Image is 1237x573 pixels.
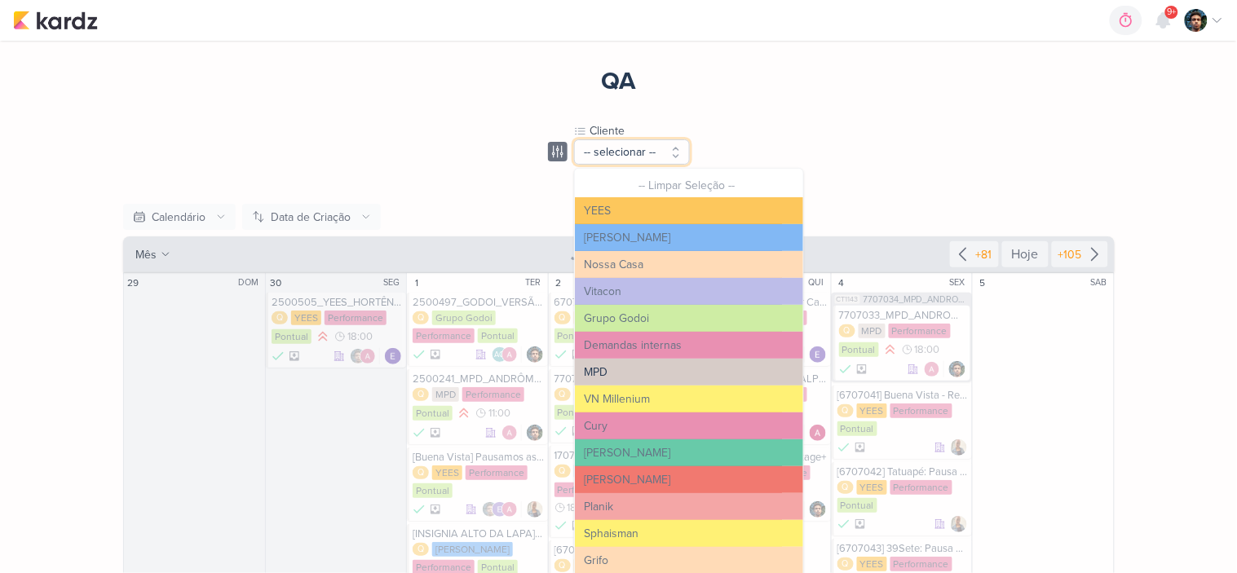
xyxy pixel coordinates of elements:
span: 11:00 [488,408,510,419]
div: 1707021_Teixeira Duarte_Melhoria de Campanha [554,449,686,462]
img: Eduardo Quaresma [810,346,826,363]
div: Performance [890,403,952,418]
div: [6707042] Tatuapé: Pausa de conjunto de anúncio [837,465,969,478]
button: MPD [575,359,803,386]
div: SEG [383,276,404,289]
div: Arquivado [572,350,582,359]
button: -- selecionar -- [574,139,690,165]
button: -- Limpar Seleção -- [575,174,803,197]
button: Demandas internas [575,332,803,359]
span: 2025 [571,241,666,267]
div: Responsável: Iara Santos [951,439,967,456]
div: Arquivado [857,364,867,374]
div: Performance [466,465,528,480]
div: Q [554,388,571,401]
img: Iara Santos [951,516,967,532]
div: MPD [859,324,886,338]
button: [PERSON_NAME] [575,224,803,251]
div: QA [601,67,636,96]
div: 1 [409,275,425,291]
img: Eduardo Quaresma [385,348,401,364]
div: YEES [432,465,462,480]
div: Responsável: Nelito Junior [527,346,543,363]
div: DOM [238,276,263,289]
div: Aline Gimenez Graciano [492,346,508,363]
button: YEES [575,197,803,224]
div: [6707021] Tatuapé - Pausa da campanha de investidores [554,544,686,557]
span: 18:00 [915,344,940,355]
div: Arquivado [572,521,582,531]
span: mês [136,246,157,263]
div: [INSIGNIA ALTO DA LAPA] Inclusão de novos PINS de localização [413,527,544,540]
div: Performance [413,328,475,343]
div: 2500241_MPD_ANDRÔMEDA_PAUSAR_CAMPANHAS [413,372,544,386]
div: Arquivado [431,505,440,514]
strong: Julho [571,242,620,266]
div: Performance [890,480,952,495]
img: Alessandra Gomes [501,425,518,441]
div: Q [413,311,429,324]
img: Alessandra Gomes [810,425,826,441]
div: Calendário [152,209,206,226]
div: 7707033_MPD_ANDROMEDA_RETOMAR_CAMPANHAS [839,309,967,322]
div: FEITO [413,425,426,441]
div: 30 [267,275,284,291]
img: Iara Santos [527,501,543,518]
p: AG [494,351,505,359]
div: Colaboradores: Alessandra Gomes [924,361,944,377]
div: Responsável: Eduardo Quaresma [385,348,401,364]
button: Cury [575,412,803,439]
div: Grupo Godoi [432,311,496,325]
div: Arquivado [855,443,865,452]
div: Hoje [1002,241,1049,267]
div: Q [554,465,571,478]
div: +81 [973,246,996,263]
img: Nelito Junior [482,501,498,518]
button: Nossa Casa [575,251,803,278]
button: [PERSON_NAME] [575,439,803,466]
div: Q [839,324,855,337]
div: 5 [974,275,991,291]
div: Responsável: Iara Santos [951,516,967,532]
button: Data de Criação [242,204,381,230]
div: Responsável: Iara Santos [527,501,543,518]
div: Prioridade Alta [882,342,899,358]
div: Colaboradores: Nelito Junior, Alessandra Gomes [350,348,380,364]
div: YEES [857,403,887,418]
div: FEITO [554,423,568,439]
div: Q [837,481,854,494]
div: Arquivado [289,351,299,361]
img: Alessandra Gomes [924,361,940,377]
div: Performance [889,324,951,338]
img: Alessandra Gomes [501,501,518,518]
div: FEITO [837,516,850,532]
div: Responsável: Nelito Junior [949,361,965,377]
span: 9+ [1168,6,1177,19]
div: Performance [462,387,524,402]
img: Nelito Junior [949,361,965,377]
div: Arquivado [572,426,582,436]
div: +105 [1055,246,1085,263]
div: Responsável: Eduardo Quaresma [810,346,826,363]
div: Prioridade Alta [456,405,472,421]
button: Grupo Godoi [575,305,803,332]
div: Q [413,543,429,556]
div: Colaboradores: Nelito Junior, Eduardo Quaresma, Alessandra Gomes [482,501,522,518]
button: Planik [575,493,803,520]
div: FEITO [837,439,850,456]
span: CT1143 [835,295,860,304]
div: Pontual [272,329,311,344]
div: [6707043] 39Sete: Pausa da campanha de base de PH3A [837,542,969,555]
div: 2 [550,275,567,291]
div: Pontual [413,483,453,498]
div: SEX [950,276,970,289]
div: 7707021_MPD_MOST_SMART_SUBIR_PEÇAS_APROVADAS [554,372,686,386]
div: TER [526,276,546,289]
img: Iara Santos [951,439,967,456]
div: QUI [809,276,829,289]
div: Colaboradores: Alessandra Gomes [501,425,522,441]
img: Nelito Junior [1185,9,1208,32]
div: Pontual [839,342,879,357]
div: Pontual [554,405,594,420]
div: Pontual [478,328,518,343]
